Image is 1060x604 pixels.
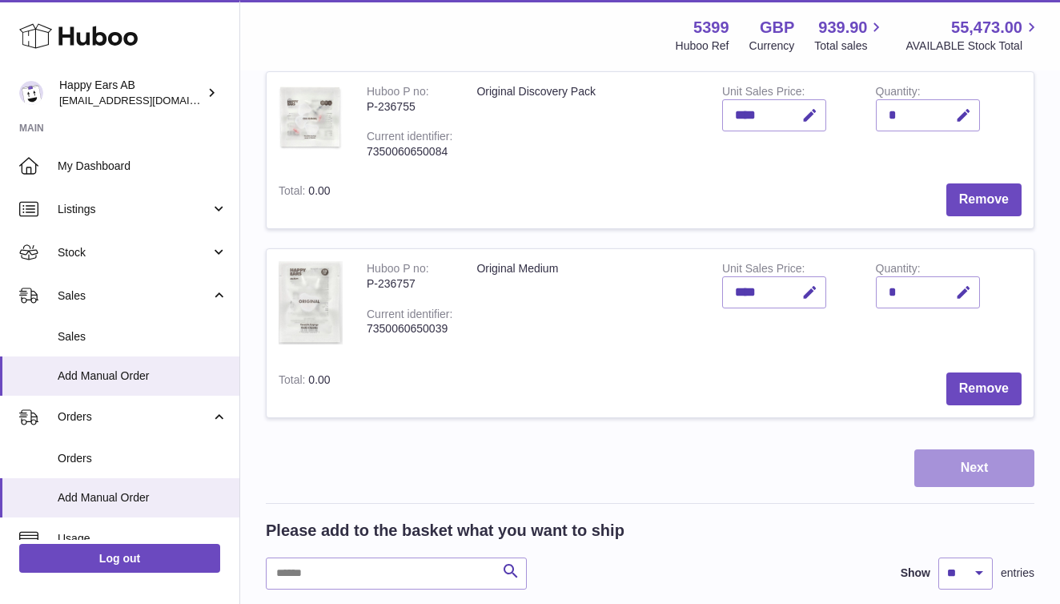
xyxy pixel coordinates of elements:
label: Quantity [876,262,921,279]
label: Total [279,184,308,201]
span: Total sales [814,38,885,54]
a: 939.90 Total sales [814,17,885,54]
button: Next [914,449,1034,487]
span: Orders [58,409,211,425]
a: Log out [19,544,220,573]
span: Usage [58,531,227,546]
label: Unit Sales Price [722,262,805,279]
div: P-236757 [367,276,452,292]
button: Remove [946,183,1022,216]
div: Huboo P no [367,85,429,102]
span: 939.90 [818,17,867,38]
label: Unit Sales Price [722,85,805,102]
span: 55,473.00 [951,17,1022,38]
div: P-236755 [367,99,452,115]
span: Add Manual Order [58,490,227,505]
div: Current identifier [367,308,452,324]
img: 3pl@happyearsearplugs.com [19,81,43,105]
h2: Please add to the basket what you want to ship [266,520,624,542]
span: Sales [58,288,211,304]
span: 0.00 [308,184,330,197]
span: Orders [58,451,227,466]
div: Current identifier [367,130,452,147]
td: Original Medium [464,249,710,360]
span: AVAILABLE Stock Total [905,38,1041,54]
div: Happy Ears AB [59,78,203,108]
strong: 5399 [693,17,729,38]
span: Sales [58,329,227,344]
strong: GBP [760,17,794,38]
label: Quantity [876,85,921,102]
span: entries [1001,566,1034,581]
a: 55,473.00 AVAILABLE Stock Total [905,17,1041,54]
img: Original Medium [279,261,343,344]
button: Remove [946,372,1022,405]
span: Stock [58,245,211,260]
span: 0.00 [308,373,330,386]
span: [EMAIL_ADDRESS][DOMAIN_NAME] [59,94,235,107]
td: Original Discovery Pack [464,72,710,171]
div: 7350060650039 [367,321,452,336]
label: Show [901,566,930,581]
img: Original Discovery Pack [279,84,343,150]
div: Huboo P no [367,262,429,279]
span: Add Manual Order [58,368,227,384]
label: Total [279,373,308,390]
div: 7350060650084 [367,144,452,159]
div: Currency [749,38,795,54]
span: My Dashboard [58,159,227,174]
span: Listings [58,202,211,217]
div: Huboo Ref [676,38,729,54]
